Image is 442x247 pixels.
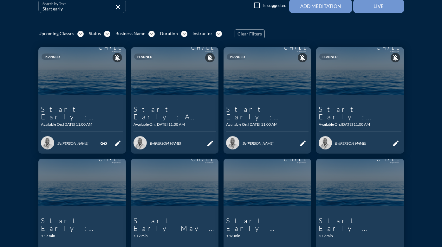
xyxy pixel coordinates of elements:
[89,31,101,36] div: Status
[104,31,110,37] i: expand_more
[319,136,332,149] img: 1582832593142%20-%2027a774d8d5.png
[160,31,178,36] div: Duration
[42,5,113,13] input: Search by Text
[300,3,341,9] div: Add Meditation
[114,54,121,61] i: notifications_off
[263,2,287,9] label: Is suggested
[62,141,88,146] span: [PERSON_NAME]
[150,141,154,146] span: By
[133,136,147,149] img: 1582832593142%20-%2027a774d8d5.png
[339,141,366,146] span: [PERSON_NAME]
[154,141,181,146] span: [PERSON_NAME]
[392,140,400,147] i: edit
[181,31,187,37] i: expand_more
[216,31,222,37] i: expand_more
[335,141,339,146] span: By
[38,31,74,36] div: Upcoming Classes
[57,141,62,146] span: By
[77,31,84,37] i: expand_more
[100,140,107,147] i: link
[226,136,239,149] img: 1582832593142%20-%2027a774d8d5.png
[206,54,213,61] i: notifications_off
[114,3,122,11] i: close
[148,31,155,37] i: expand_more
[237,31,262,37] span: Clear Filters
[115,31,145,36] div: Business Name
[41,136,54,149] img: 1582832593142%20-%2027a774d8d5.png
[247,141,273,146] span: [PERSON_NAME]
[243,141,247,146] span: By
[299,54,306,61] i: notifications_off
[206,140,214,147] i: edit
[114,140,121,147] i: edit
[364,3,393,9] div: Live
[192,31,212,36] div: Instructor
[392,54,399,61] i: notifications_off
[235,29,265,38] button: Clear Filters
[299,140,307,147] i: edit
